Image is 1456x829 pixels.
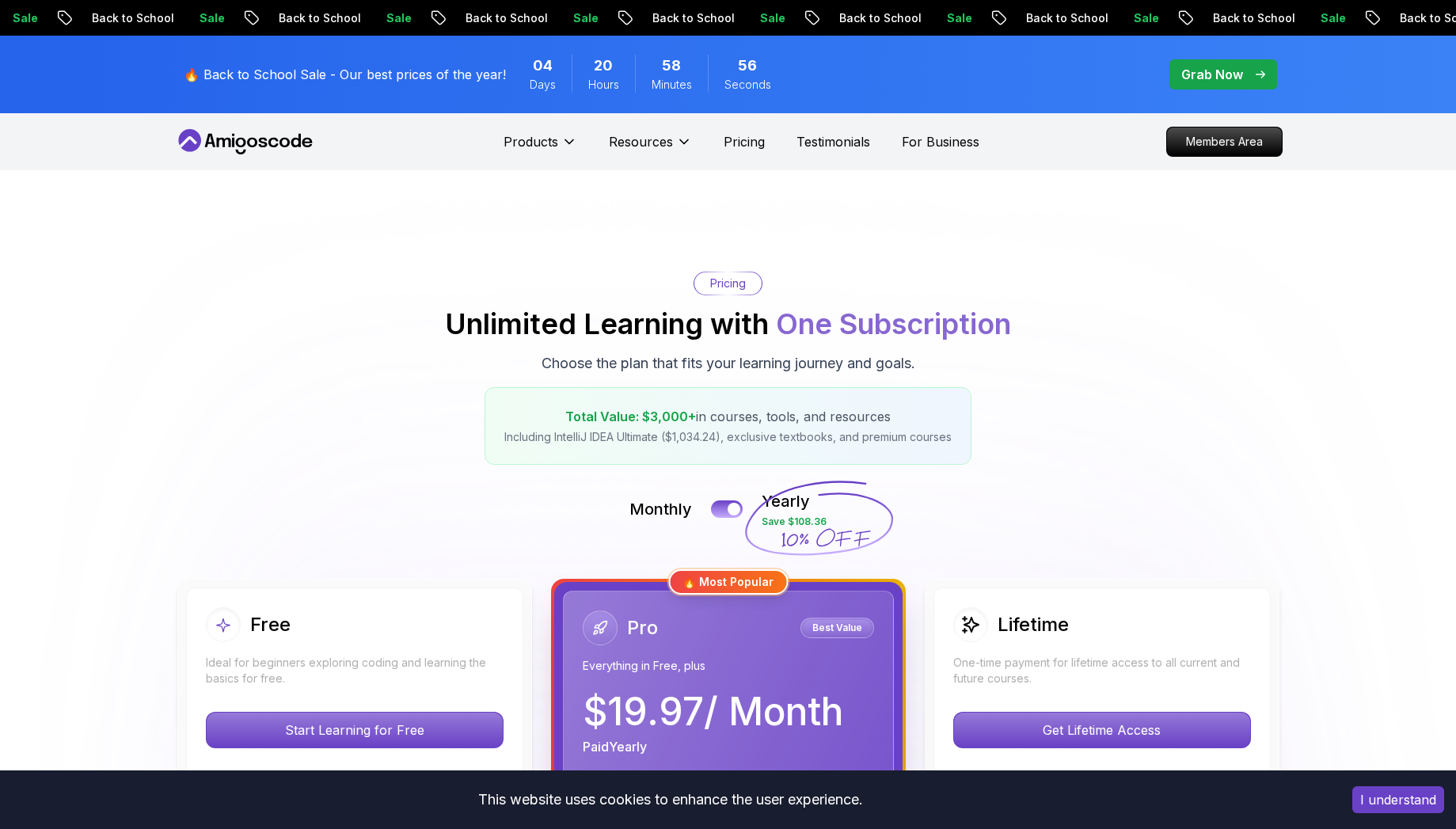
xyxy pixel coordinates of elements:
p: Ideal for beginners exploring coding and learning the basics for free. [206,655,504,686]
span: 20 Hours [594,55,613,77]
p: Back to School [1200,10,1308,26]
p: Sale [374,10,424,26]
span: Seconds [724,77,771,93]
h2: Lifetime [998,612,1069,637]
p: Members Area [1167,127,1282,156]
p: Monthly [629,498,692,520]
p: Get Lifetime Access [954,713,1250,747]
p: Choose the plan that fits your learning journey and goals. [542,352,915,375]
span: 4 Days [533,55,553,77]
p: Start Learning for Free [207,713,503,747]
p: Back to School [266,10,374,26]
a: Start Learning for Free [206,722,504,738]
div: This website uses cookies to enhance the user experience. [12,782,1329,817]
p: Back to School [453,10,561,26]
p: Products [504,132,558,151]
p: Grab Now [1181,65,1243,84]
span: 58 Minutes [662,55,681,77]
p: Paid Yearly [583,737,647,756]
a: Pricing [724,132,765,151]
p: Back to School [827,10,934,26]
p: Sale [747,10,798,26]
span: One Subscription [776,306,1011,341]
span: 56 Seconds [738,55,757,77]
h2: Pro [627,615,658,641]
p: Best Value [803,620,872,636]
p: One-time payment for lifetime access to all current and future courses. [953,655,1251,686]
p: Sale [187,10,238,26]
a: Get Lifetime Access [953,722,1251,738]
span: Hours [588,77,619,93]
button: Accept cookies [1352,786,1444,813]
p: Pricing [710,276,746,291]
button: Resources [609,132,692,164]
span: Total Value: $3,000+ [565,409,696,424]
p: Sale [934,10,985,26]
p: Sale [1121,10,1172,26]
h2: Unlimited Learning with [445,308,1011,340]
button: Start Learning for Free [206,712,504,748]
a: Testimonials [796,132,870,151]
p: Back to School [79,10,187,26]
button: Get Lifetime Access [953,712,1251,748]
p: 🔥 Back to School Sale - Our best prices of the year! [184,65,506,84]
p: Including IntelliJ IDEA Ultimate ($1,034.24), exclusive textbooks, and premium courses [504,429,952,445]
p: Back to School [640,10,747,26]
h2: Free [250,612,291,637]
p: Sale [1308,10,1359,26]
p: Back to School [1013,10,1121,26]
a: For Business [902,132,979,151]
p: Resources [609,132,673,151]
p: Sale [561,10,611,26]
p: $ 19.97 / Month [583,693,843,731]
a: Members Area [1166,127,1283,157]
p: in courses, tools, and resources [504,407,952,426]
span: Days [530,77,556,93]
button: Products [504,132,577,164]
p: Everything in Free, plus [583,658,874,674]
span: Minutes [652,77,692,93]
